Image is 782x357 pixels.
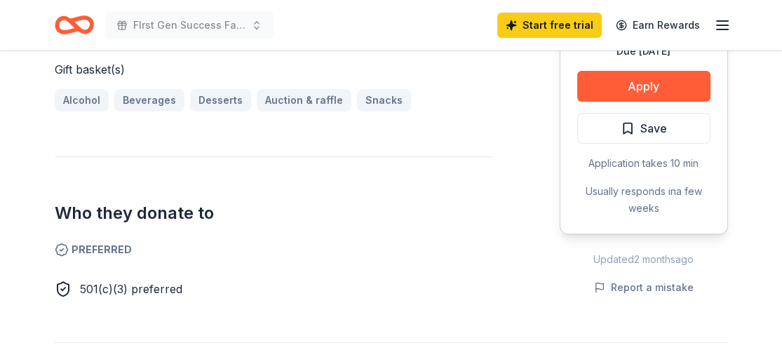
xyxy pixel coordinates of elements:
a: Beverages [114,89,184,112]
a: Earn Rewards [607,13,708,38]
a: Start free trial [497,13,602,38]
a: Desserts [190,89,251,112]
a: Snacks [357,89,411,112]
span: FIrst Gen Success Fall Kickoff [133,17,245,34]
span: Save [640,119,667,137]
div: Usually responds in a few weeks [577,183,710,217]
button: Apply [577,71,710,102]
div: Updated 2 months ago [560,251,728,268]
a: Auction & raffle [257,89,351,112]
div: Due [DATE] [577,43,710,60]
span: Preferred [55,241,492,258]
div: Gift basket(s) [55,61,492,78]
button: FIrst Gen Success Fall Kickoff [105,11,274,39]
h2: Who they donate to [55,202,492,224]
button: Report a mistake [594,279,694,296]
div: Application takes 10 min [577,155,710,172]
button: Save [577,113,710,144]
a: Alcohol [55,89,109,112]
a: Home [55,8,94,41]
span: 501(c)(3) preferred [80,282,182,296]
